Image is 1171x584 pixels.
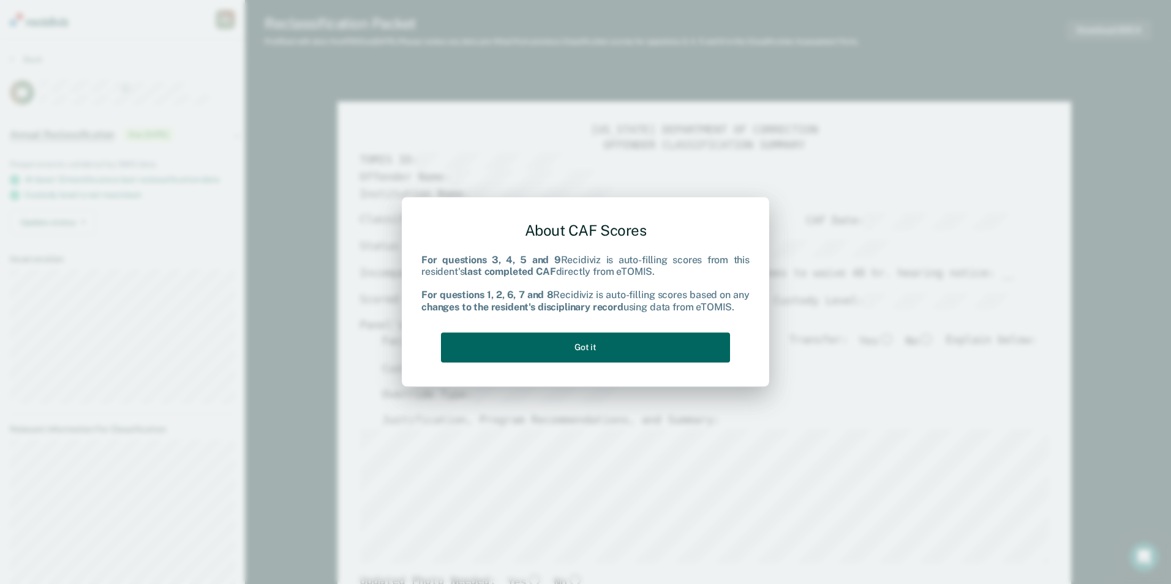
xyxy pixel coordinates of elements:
b: changes to the resident's disciplinary record [421,301,623,313]
b: last completed CAF [464,266,555,277]
button: Got it [441,332,730,362]
div: Recidiviz is auto-filling scores from this resident's directly from eTOMIS. Recidiviz is auto-fil... [421,254,750,313]
b: For questions 1, 2, 6, 7 and 8 [421,290,553,301]
div: About CAF Scores [421,212,750,249]
b: For questions 3, 4, 5 and 9 [421,254,561,266]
